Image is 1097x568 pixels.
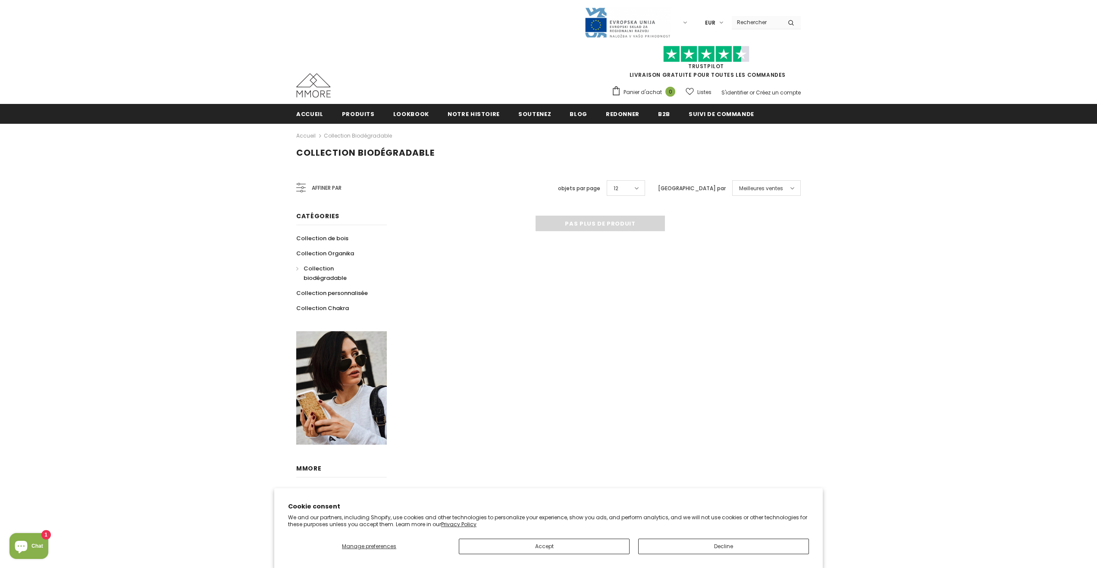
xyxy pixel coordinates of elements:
[721,89,748,96] a: S'identifier
[296,289,368,297] span: Collection personnalisée
[705,19,715,27] span: EUR
[296,110,323,118] span: Accueil
[518,104,551,123] a: soutenez
[614,184,618,193] span: 12
[624,88,662,97] span: Panier d'achat
[296,286,368,301] a: Collection personnalisée
[393,110,429,118] span: Lookbook
[448,104,500,123] a: Notre histoire
[312,183,342,193] span: Affiner par
[288,539,450,554] button: Manage preferences
[296,249,354,257] span: Collection Organika
[296,231,348,246] a: Collection de bois
[658,110,670,118] span: B2B
[689,104,754,123] a: Suivi de commande
[663,46,749,63] img: Faites confiance aux étoiles pilotes
[638,539,809,554] button: Decline
[739,184,783,193] span: Meilleures ventes
[658,184,726,193] label: [GEOGRAPHIC_DATA] par
[288,502,809,511] h2: Cookie consent
[686,85,711,100] a: Listes
[296,304,349,312] span: Collection Chakra
[665,87,675,97] span: 0
[611,50,801,78] span: LIVRAISON GRATUITE POUR TOUTES LES COMMANDES
[689,110,754,118] span: Suivi de commande
[296,464,322,473] span: MMORE
[296,73,331,97] img: Cas MMORE
[296,147,435,159] span: Collection biodégradable
[296,234,348,242] span: Collection de bois
[459,539,630,554] button: Accept
[296,212,339,220] span: Catégories
[393,104,429,123] a: Lookbook
[606,110,639,118] span: Redonner
[518,110,551,118] span: soutenez
[296,104,323,123] a: Accueil
[584,7,671,38] img: Javni Razpis
[304,264,347,282] span: Collection biodégradable
[570,110,587,118] span: Blog
[697,88,711,97] span: Listes
[448,110,500,118] span: Notre histoire
[324,132,392,139] a: Collection biodégradable
[7,533,51,561] inbox-online-store-chat: Shopify online store chat
[342,104,375,123] a: Produits
[584,19,671,26] a: Javni Razpis
[296,246,354,261] a: Collection Organika
[342,543,396,550] span: Manage preferences
[606,104,639,123] a: Redonner
[441,521,476,528] a: Privacy Policy
[570,104,587,123] a: Blog
[756,89,801,96] a: Créez un compte
[288,514,809,527] p: We and our partners, including Shopify, use cookies and other technologies to personalize your ex...
[296,261,377,286] a: Collection biodégradable
[611,86,680,99] a: Panier d'achat 0
[342,110,375,118] span: Produits
[688,63,724,70] a: TrustPilot
[296,301,349,316] a: Collection Chakra
[558,184,600,193] label: objets par page
[658,104,670,123] a: B2B
[749,89,755,96] span: or
[732,16,781,28] input: Search Site
[296,131,316,141] a: Accueil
